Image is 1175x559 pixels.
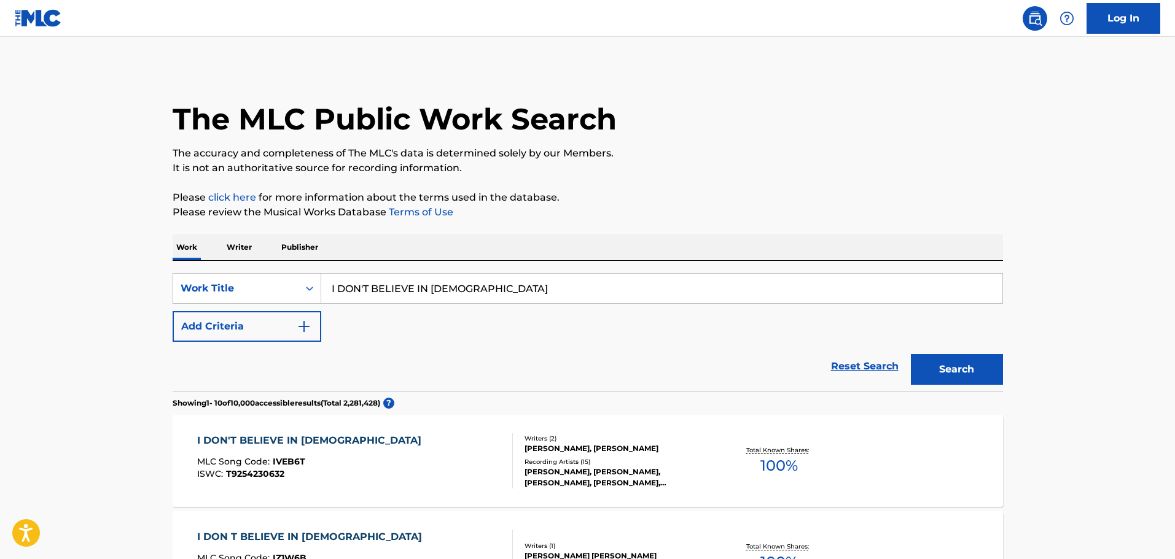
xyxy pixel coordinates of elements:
p: Work [173,234,201,260]
p: Publisher [278,234,322,260]
span: T9254230632 [226,468,284,479]
button: Search [911,354,1003,385]
iframe: Chat Widget [1114,500,1175,559]
img: 9d2ae6d4665cec9f34b9.svg [297,319,311,334]
div: [PERSON_NAME], [PERSON_NAME] [525,443,710,454]
a: Reset Search [825,353,905,380]
div: Writers ( 2 ) [525,434,710,443]
span: ISWC : [197,468,226,479]
p: Writer [223,234,256,260]
span: ? [383,398,394,409]
p: Please review the Musical Works Database [173,205,1003,220]
div: Recording Artists ( 15 ) [525,457,710,466]
div: Help [1055,6,1079,31]
a: Terms of Use [386,206,453,218]
a: I DON'T BELIEVE IN [DEMOGRAPHIC_DATA]MLC Song Code:IVEB6TISWC:T9254230632Writers (2)[PERSON_NAME]... [173,415,1003,507]
a: Public Search [1023,6,1047,31]
p: Total Known Shares: [746,542,812,551]
img: help [1060,11,1074,26]
p: Total Known Shares: [746,445,812,455]
div: [PERSON_NAME], [PERSON_NAME], [PERSON_NAME], [PERSON_NAME], [PERSON_NAME] [525,466,710,488]
a: click here [208,191,256,203]
span: IVEB6T [273,456,305,467]
div: Writers ( 1 ) [525,541,710,550]
form: Search Form [173,273,1003,391]
h1: The MLC Public Work Search [173,101,617,137]
button: Add Criteria [173,311,321,342]
div: Work Title [181,281,291,296]
p: Please for more information about the terms used in the database. [173,190,1003,205]
img: MLC Logo [15,9,62,27]
img: search [1028,11,1042,26]
a: Log In [1087,3,1160,34]
div: I DON'T BELIEVE IN [DEMOGRAPHIC_DATA] [197,433,427,448]
span: MLC Song Code : [197,456,273,467]
span: 100 % [760,455,798,477]
p: The accuracy and completeness of The MLC's data is determined solely by our Members. [173,146,1003,161]
p: It is not an authoritative source for recording information. [173,161,1003,175]
p: Showing 1 - 10 of 10,000 accessible results (Total 2,281,428 ) [173,398,380,409]
div: I DON T BELIEVE IN [DEMOGRAPHIC_DATA] [197,530,428,544]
